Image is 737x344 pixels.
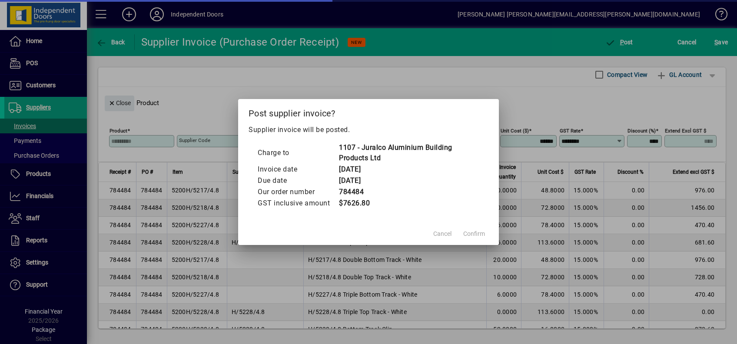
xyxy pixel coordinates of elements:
[249,125,488,135] p: Supplier invoice will be posted.
[339,198,480,209] td: $7626.80
[339,186,480,198] td: 784484
[339,164,480,175] td: [DATE]
[257,142,339,164] td: Charge to
[257,164,339,175] td: Invoice date
[339,175,480,186] td: [DATE]
[257,175,339,186] td: Due date
[257,198,339,209] td: GST inclusive amount
[339,142,480,164] td: 1107 - Juralco Aluminium Building Products Ltd
[257,186,339,198] td: Our order number
[238,99,499,124] h2: Post supplier invoice?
